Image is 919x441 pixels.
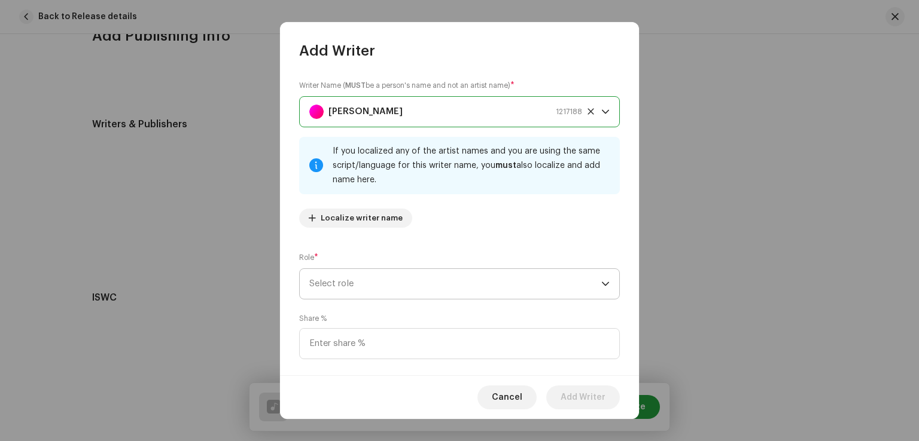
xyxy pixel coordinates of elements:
label: Share % [299,314,327,323]
span: Cancel [492,385,522,409]
span: Localize writer name [321,206,403,230]
small: Writer Name ( be a person's name and not an artist name) [299,79,510,91]
strong: MUST [345,82,366,89]
div: dropdown trigger [601,269,610,299]
span: Select role [309,269,601,299]
button: Add Writer [546,385,620,409]
span: Dinesh Raut [309,97,601,127]
button: Cancel [477,385,537,409]
input: Enter share % [299,328,620,359]
span: 1217188 [556,97,582,127]
small: Publishing [299,373,333,385]
small: Role [299,252,314,264]
div: If you localized any of the artist names and you are using the same script/language for this writ... [333,144,610,187]
strong: [PERSON_NAME] [328,97,403,127]
strong: must [495,161,516,170]
span: Add Writer [561,385,605,409]
span: Add Writer [299,41,375,60]
div: dropdown trigger [601,97,610,127]
button: Localize writer name [299,209,412,228]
